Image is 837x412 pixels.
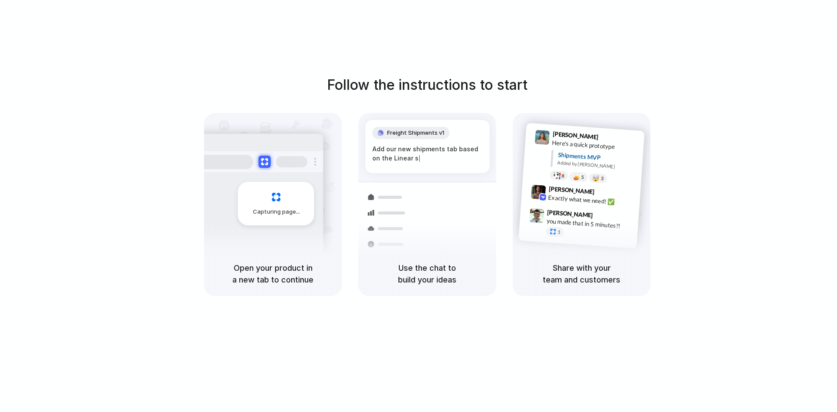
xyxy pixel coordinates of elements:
[369,262,486,286] h5: Use the chat to build your ideas
[548,184,595,197] span: [PERSON_NAME]
[523,262,640,286] h5: Share with your team and customers
[592,175,600,181] div: 🤯
[372,144,483,163] div: Add our new shipments tab based on the Linear s
[253,208,301,216] span: Capturing page
[601,176,604,181] span: 3
[552,138,639,153] div: Here's a quick prototype
[561,174,565,178] span: 8
[597,188,615,199] span: 9:42 AM
[387,129,444,137] span: Freight Shipments v1
[552,129,599,142] span: [PERSON_NAME]
[327,75,527,95] h1: Follow the instructions to start
[546,216,633,231] div: you made that in 5 minutes?!
[418,155,421,162] span: |
[595,211,613,222] span: 9:47 AM
[548,193,635,208] div: Exactly what we need! ✅
[601,133,619,144] span: 9:41 AM
[558,230,561,235] span: 1
[557,159,637,172] div: Added by [PERSON_NAME]
[581,175,584,180] span: 5
[547,208,593,220] span: [PERSON_NAME]
[214,262,331,286] h5: Open your product in a new tab to continue
[558,150,638,165] div: Shipments MVP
